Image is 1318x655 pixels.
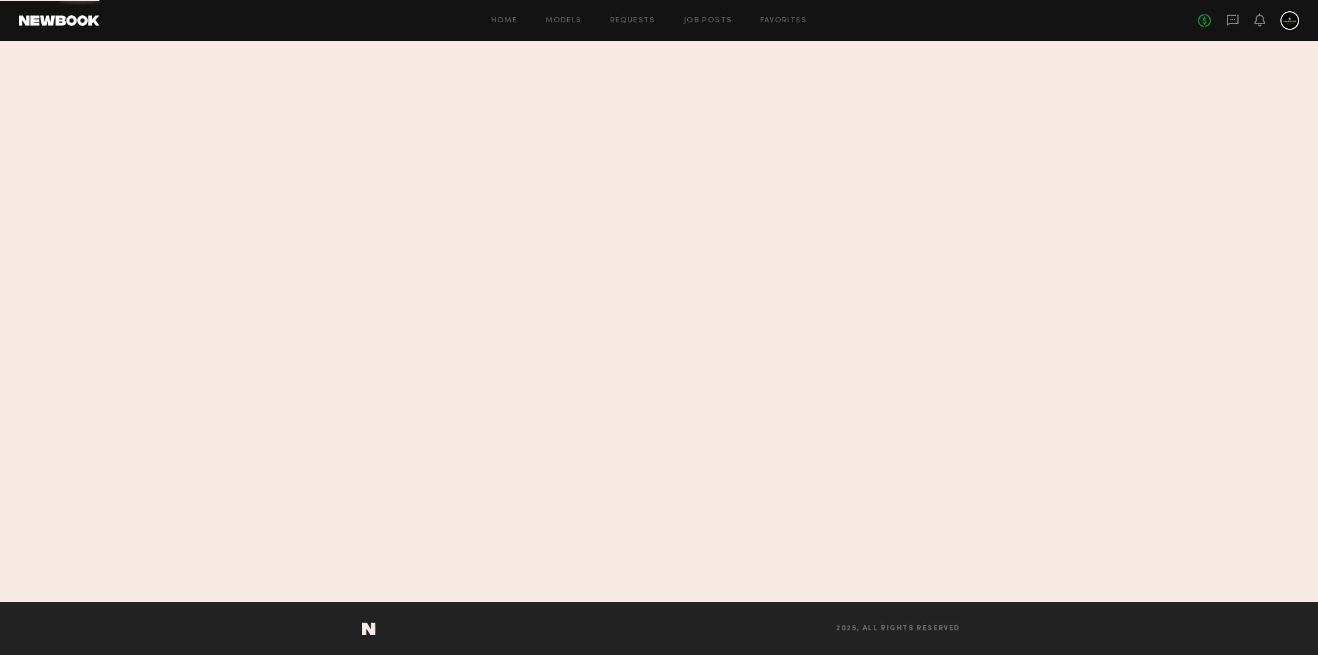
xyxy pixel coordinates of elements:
a: Home [491,17,518,25]
a: Favorites [760,17,807,25]
a: Models [545,17,581,25]
span: 2025, all rights reserved [836,625,960,633]
a: Requests [610,17,655,25]
a: Job Posts [684,17,733,25]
